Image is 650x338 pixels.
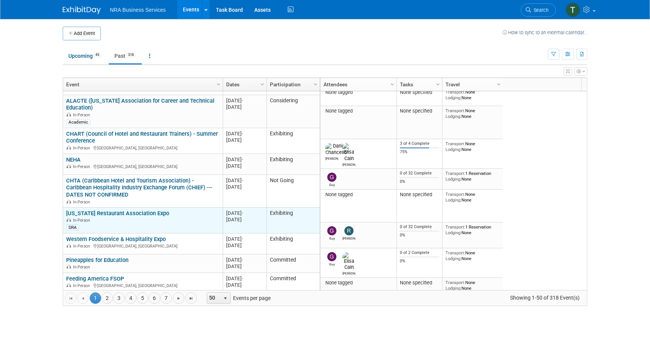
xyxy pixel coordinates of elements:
[67,146,71,149] img: In-Person Event
[66,144,219,151] div: [GEOGRAPHIC_DATA], [GEOGRAPHIC_DATA]
[67,113,71,116] img: In-Person Event
[531,7,549,13] span: Search
[566,3,580,17] img: Terry Gamal ElDin
[325,143,348,155] img: Daniel Chancellor
[389,81,395,87] span: Column Settings
[68,295,74,302] span: Go to the first page
[215,78,223,89] a: Column Settings
[503,30,587,35] a: How to sync to an external calendar...
[323,280,394,286] div: None tagged
[521,3,556,17] a: Search
[67,164,71,168] img: In-Person Event
[434,78,442,89] a: Column Settings
[400,250,439,255] div: 0 of 2 Complete
[266,95,320,128] td: Considering
[226,236,263,242] div: [DATE]
[503,292,587,303] span: Showing 1-50 of 318 Event(s)
[445,108,500,119] div: None None
[445,95,461,100] span: Lodging:
[400,233,439,238] div: 0%
[327,226,336,235] img: Guy Weaver
[400,280,439,286] div: None specified
[188,295,194,302] span: Go to the last page
[73,265,92,270] span: In-Person
[342,143,356,161] img: Elisa Cain
[258,78,267,89] a: Column Settings
[73,244,92,249] span: In-Person
[226,104,263,110] div: [DATE]
[66,224,79,230] div: SRA
[226,137,263,143] div: [DATE]
[325,182,339,187] div: Guy Weaver
[101,292,113,304] a: 2
[400,259,439,264] div: 0%
[66,257,128,263] a: Pineapples for Education
[137,292,148,304] a: 5
[216,81,222,87] span: Column Settings
[342,162,356,167] div: Elisa Cain
[342,270,356,275] div: Elisa Cain
[207,293,220,303] span: 50
[342,252,356,270] img: Elisa Cain
[342,235,356,240] div: Renee Hoggay
[400,179,439,184] div: 0%
[325,261,339,266] div: Guy Weaver
[445,141,500,152] div: None None
[66,78,218,91] a: Event
[67,265,71,268] img: In-Person Event
[344,226,354,235] img: Renee Hoggay
[266,273,320,294] td: Committed
[445,176,461,182] span: Lodging:
[445,89,465,95] span: Transport:
[226,216,263,223] div: [DATE]
[67,218,71,222] img: In-Person Event
[400,89,439,95] div: None specified
[242,131,243,136] span: -
[445,286,461,291] span: Lodging:
[266,254,320,273] td: Committed
[110,7,166,13] span: NRA Business Services
[325,156,339,160] div: Daniel Chancellor
[323,78,392,91] a: Attendees
[445,192,465,197] span: Transport:
[66,163,219,170] div: [GEOGRAPHIC_DATA], [GEOGRAPHIC_DATA]
[266,154,320,175] td: Exhibiting
[323,192,394,198] div: None tagged
[226,263,263,270] div: [DATE]
[77,292,89,304] a: Go to the previous page
[400,171,439,176] div: 0 of 32 Complete
[242,236,243,242] span: -
[270,78,315,91] a: Participation
[445,141,465,146] span: Transport:
[149,292,160,304] a: 6
[73,164,92,169] span: In-Person
[445,250,465,255] span: Transport:
[93,52,101,58] span: 43
[67,200,71,203] img: In-Person Event
[400,108,439,114] div: None specified
[65,292,76,304] a: Go to the first page
[445,197,461,203] span: Lodging:
[226,282,263,288] div: [DATE]
[73,200,92,205] span: In-Person
[327,173,336,182] img: Guy Weaver
[226,97,263,104] div: [DATE]
[63,27,101,40] button: Add Event
[185,292,197,304] a: Go to the last page
[242,276,243,281] span: -
[266,208,320,233] td: Exhibiting
[66,210,169,217] a: [US_STATE] Restaurant Association Expo
[176,295,182,302] span: Go to the next page
[226,163,263,169] div: [DATE]
[160,292,172,304] a: 7
[388,78,397,89] a: Column Settings
[242,157,243,162] span: -
[125,292,136,304] a: 4
[445,108,465,113] span: Transport:
[266,128,320,154] td: Exhibiting
[327,252,336,261] img: Guy Weaver
[73,218,92,223] span: In-Person
[259,81,265,87] span: Column Settings
[67,244,71,248] img: In-Person Event
[400,149,439,155] div: 75%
